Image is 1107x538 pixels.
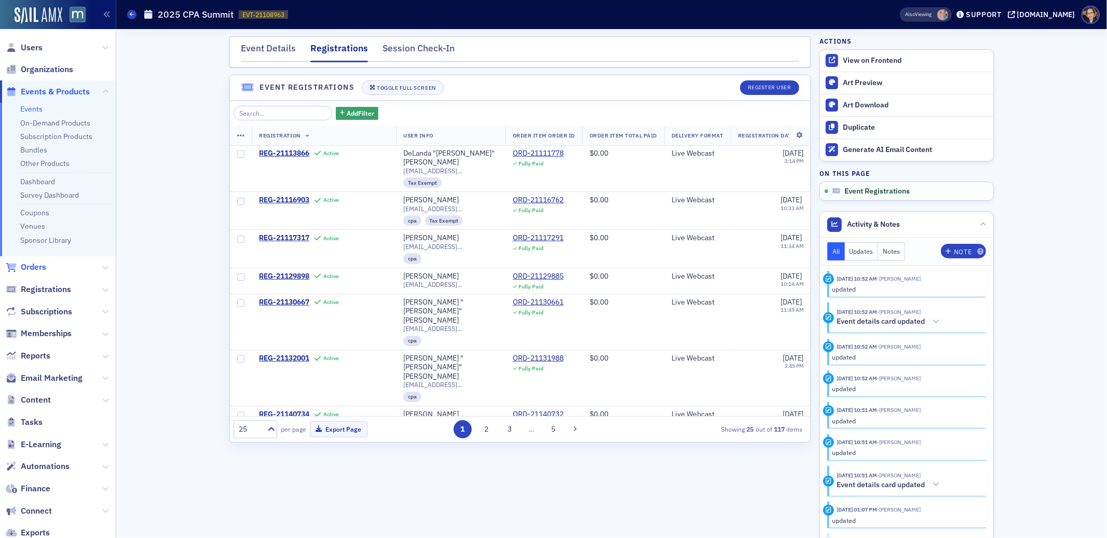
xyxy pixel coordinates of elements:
[837,406,878,413] time: 10/8/2025 10:51 AM
[672,354,723,363] div: Live Webcast
[1008,11,1079,18] button: [DOMAIN_NAME]
[878,406,921,413] span: Dee Sullivan
[403,243,498,251] span: [EMAIL_ADDRESS][DOMAIN_NAME]
[784,362,804,369] time: 3:45 PM
[403,177,442,188] div: Tax Exempt
[878,472,921,479] span: Dee Sullivan
[832,384,979,393] div: updated
[843,78,988,88] div: Art Preview
[513,196,564,205] a: ORD-21116762
[783,409,804,419] span: [DATE]
[403,381,498,389] span: [EMAIL_ADDRESS][DOMAIN_NAME]
[347,108,374,118] span: Add Filter
[377,85,435,91] div: Toggle Full Screen
[403,354,498,381] a: [PERSON_NAME] "[PERSON_NAME]" [PERSON_NAME]
[403,132,433,139] span: User Info
[784,157,804,164] time: 3:14 PM
[20,145,47,155] a: Bundles
[242,10,284,19] span: EVT-21108963
[823,373,834,384] div: Update
[837,308,878,315] time: 10/8/2025 10:52 AM
[672,132,723,139] span: Delivery Format
[781,297,802,307] span: [DATE]
[403,196,459,205] a: [PERSON_NAME]
[781,271,802,281] span: [DATE]
[403,325,498,333] span: [EMAIL_ADDRESS][DOMAIN_NAME]
[845,242,879,260] button: Updates
[878,242,905,260] button: Notes
[6,461,70,472] a: Automations
[259,233,309,243] span: REG-21117317
[20,222,45,231] a: Venues
[259,149,389,158] a: REG-21113866Active
[310,421,367,437] button: Export Page
[513,233,564,243] div: ORD-21117291
[513,354,564,363] a: ORD-21131988
[21,42,43,53] span: Users
[403,281,498,288] span: [EMAIL_ADDRESS][DOMAIN_NAME]
[832,516,979,525] div: updated
[590,195,608,204] span: $0.00
[819,169,994,178] h4: On this page
[259,410,389,419] a: REG-21140734Active
[1017,10,1075,19] div: [DOMAIN_NAME]
[820,94,993,116] a: Art Download
[590,148,608,158] span: $0.00
[672,272,723,281] div: Live Webcast
[783,148,804,158] span: [DATE]
[544,420,563,438] button: 5
[323,273,339,280] div: Active
[21,86,90,98] span: Events & Products
[403,410,459,419] a: [PERSON_NAME]
[259,354,389,363] a: REG-21132001Active
[403,253,421,264] div: cpa
[672,233,723,243] div: Live Webcast
[259,196,389,205] a: REG-21116903Active
[906,11,915,18] div: Also
[672,196,723,205] div: Live Webcast
[21,505,52,517] span: Connect
[783,353,804,363] span: [DATE]
[6,64,73,75] a: Organizations
[21,64,73,75] span: Organizations
[823,437,834,448] div: Update
[518,365,543,372] div: Fully Paid
[21,373,83,384] span: Email Marketing
[425,215,463,226] div: Tax Exempt
[21,417,43,428] span: Tasks
[477,420,495,438] button: 2
[819,36,852,46] h4: Actions
[740,80,799,95] button: Register User
[820,139,993,161] button: Generate AI Email Content
[837,506,878,513] time: 10/7/2025 01:07 PM
[590,132,657,139] span: Order Item Total Paid
[259,272,309,281] span: REG-21129898
[878,506,921,513] span: Dee Sullivan
[21,261,46,273] span: Orders
[21,439,61,450] span: E-Learning
[259,233,389,243] a: REG-21117317Active
[837,317,925,326] h5: Event details card updated
[158,8,234,21] h1: 2025 CPA Summit
[590,409,608,419] span: $0.00
[820,72,993,94] a: Art Preview
[518,207,543,214] div: Fully Paid
[513,272,564,281] a: ORD-21129885
[403,149,498,167] div: DeLanda "[PERSON_NAME]" [PERSON_NAME]
[241,42,296,61] div: Event Details
[513,298,564,307] a: ORD-21130661
[501,420,519,438] button: 3
[832,448,979,457] div: updated
[20,104,43,114] a: Events
[590,297,608,307] span: $0.00
[832,352,979,362] div: updated
[823,341,834,352] div: Update
[21,284,71,295] span: Registrations
[15,7,62,24] a: SailAMX
[6,394,51,406] a: Content
[70,7,86,23] img: SailAMX
[820,50,993,72] a: View on Frontend
[403,392,421,402] div: cpa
